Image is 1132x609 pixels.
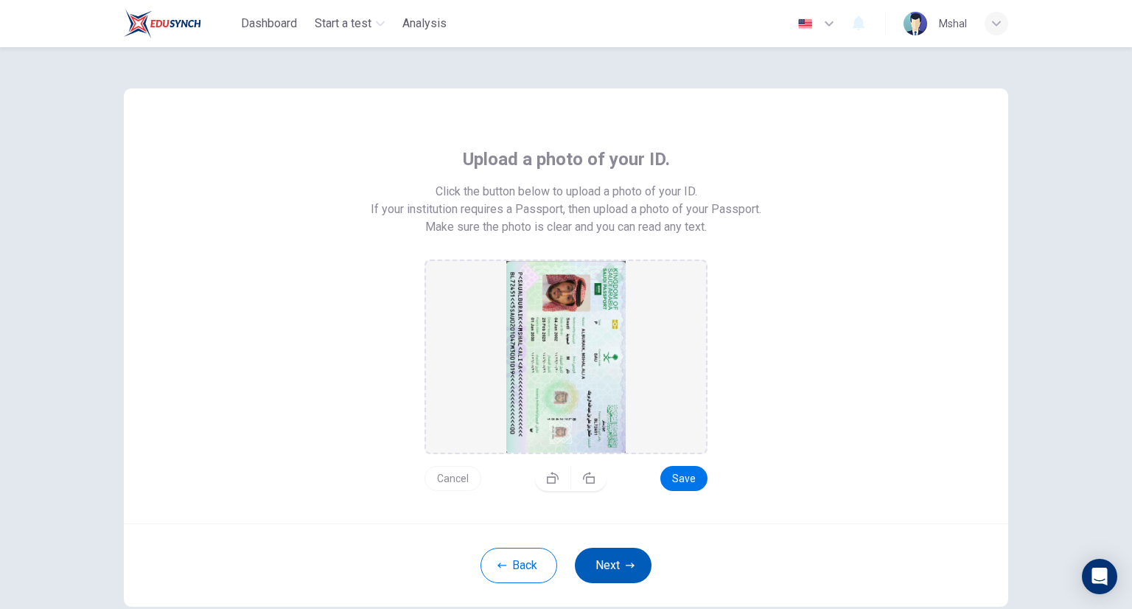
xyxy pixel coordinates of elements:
[124,9,201,38] img: EduSynch logo
[660,466,707,491] button: Save
[575,548,651,583] button: Next
[371,183,761,218] span: Click the button below to upload a photo of your ID. If your institution requires a Passport, the...
[424,260,707,454] div: drag and drop area
[235,10,303,37] button: Dashboard
[463,147,670,171] span: Upload a photo of your ID.
[402,15,447,32] span: Analysis
[571,466,607,490] button: Rotate right
[796,18,814,29] img: en
[424,466,481,491] button: Cancel
[241,15,297,32] span: Dashboard
[425,218,707,236] span: Make sure the photo is clear and you can read any text.
[481,548,557,583] button: Back
[309,10,391,37] button: Start a test
[124,9,235,38] a: EduSynch logo
[442,261,690,453] img: preview screemshot
[396,10,453,37] button: Analysis
[904,12,927,35] img: Profile picture
[939,15,967,32] div: Mshal
[315,15,371,32] span: Start a test
[535,466,571,490] button: Rotate left
[1082,559,1117,594] div: Open Intercom Messenger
